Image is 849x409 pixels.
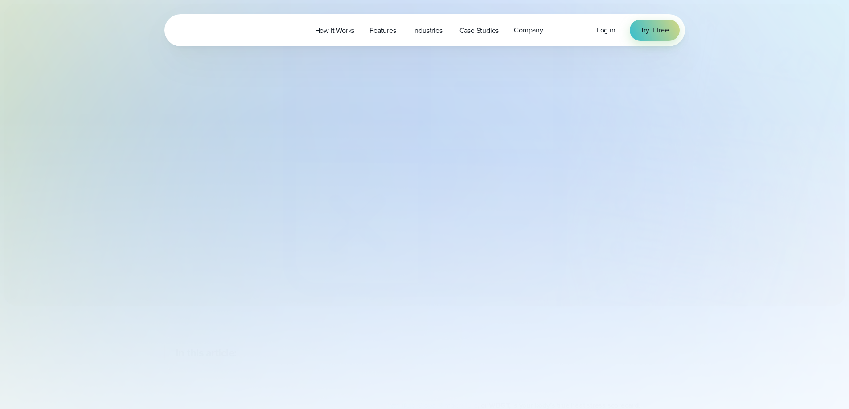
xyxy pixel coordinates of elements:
span: Features [369,25,396,36]
a: How it Works [308,21,362,40]
span: Try it free [640,25,669,36]
a: Log in [597,25,615,36]
span: How it Works [315,25,355,36]
span: Log in [597,25,615,35]
span: Case Studies [459,25,499,36]
a: Case Studies [452,21,507,40]
span: Company [514,25,543,36]
span: Industries [413,25,443,36]
a: Try it free [630,20,680,41]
